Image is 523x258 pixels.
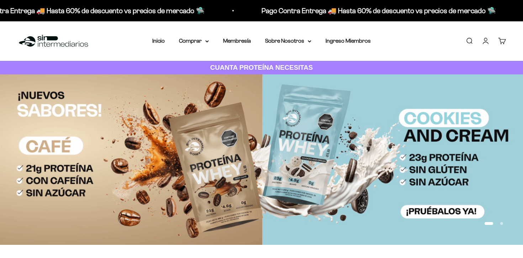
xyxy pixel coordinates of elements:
a: Ingreso Miembros [326,38,371,44]
p: Pago Contra Entrega 🚚 Hasta 60% de descuento vs precios de mercado 🛸 [254,5,489,16]
strong: CUANTA PROTEÍNA NECESITAS [210,64,313,71]
summary: Comprar [179,36,209,46]
a: Inicio [152,38,165,44]
a: Membresía [223,38,251,44]
summary: Sobre Nosotros [265,36,311,46]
